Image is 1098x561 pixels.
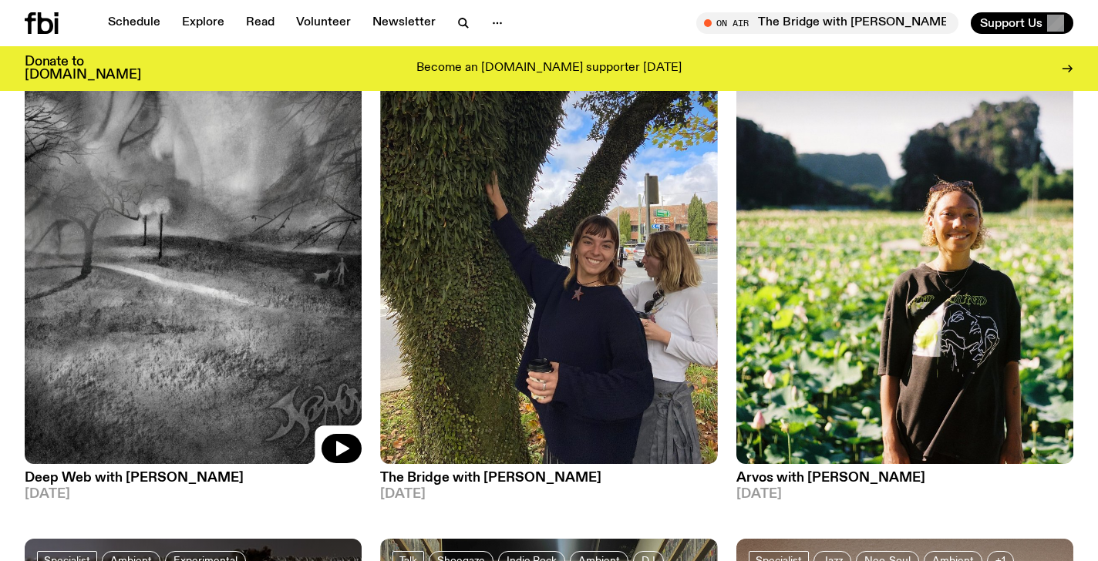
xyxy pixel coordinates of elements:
[25,488,362,501] span: [DATE]
[736,472,1073,485] h3: Arvos with [PERSON_NAME]
[980,16,1042,30] span: Support Us
[736,488,1073,501] span: [DATE]
[736,464,1073,501] a: Arvos with [PERSON_NAME][DATE]
[696,12,958,34] button: On AirThe Bridge with [PERSON_NAME]
[971,12,1073,34] button: Support Us
[25,472,362,485] h3: Deep Web with [PERSON_NAME]
[380,472,717,485] h3: The Bridge with [PERSON_NAME]
[380,464,717,501] a: The Bridge with [PERSON_NAME][DATE]
[736,15,1073,464] img: Bri is smiling and wearing a black t-shirt. She is standing in front of a lush, green field. Ther...
[25,55,141,82] h3: Donate to [DOMAIN_NAME]
[99,12,170,34] a: Schedule
[173,12,234,34] a: Explore
[416,62,682,76] p: Become an [DOMAIN_NAME] supporter [DATE]
[287,12,360,34] a: Volunteer
[363,12,445,34] a: Newsletter
[237,12,284,34] a: Read
[380,488,717,501] span: [DATE]
[25,464,362,501] a: Deep Web with [PERSON_NAME][DATE]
